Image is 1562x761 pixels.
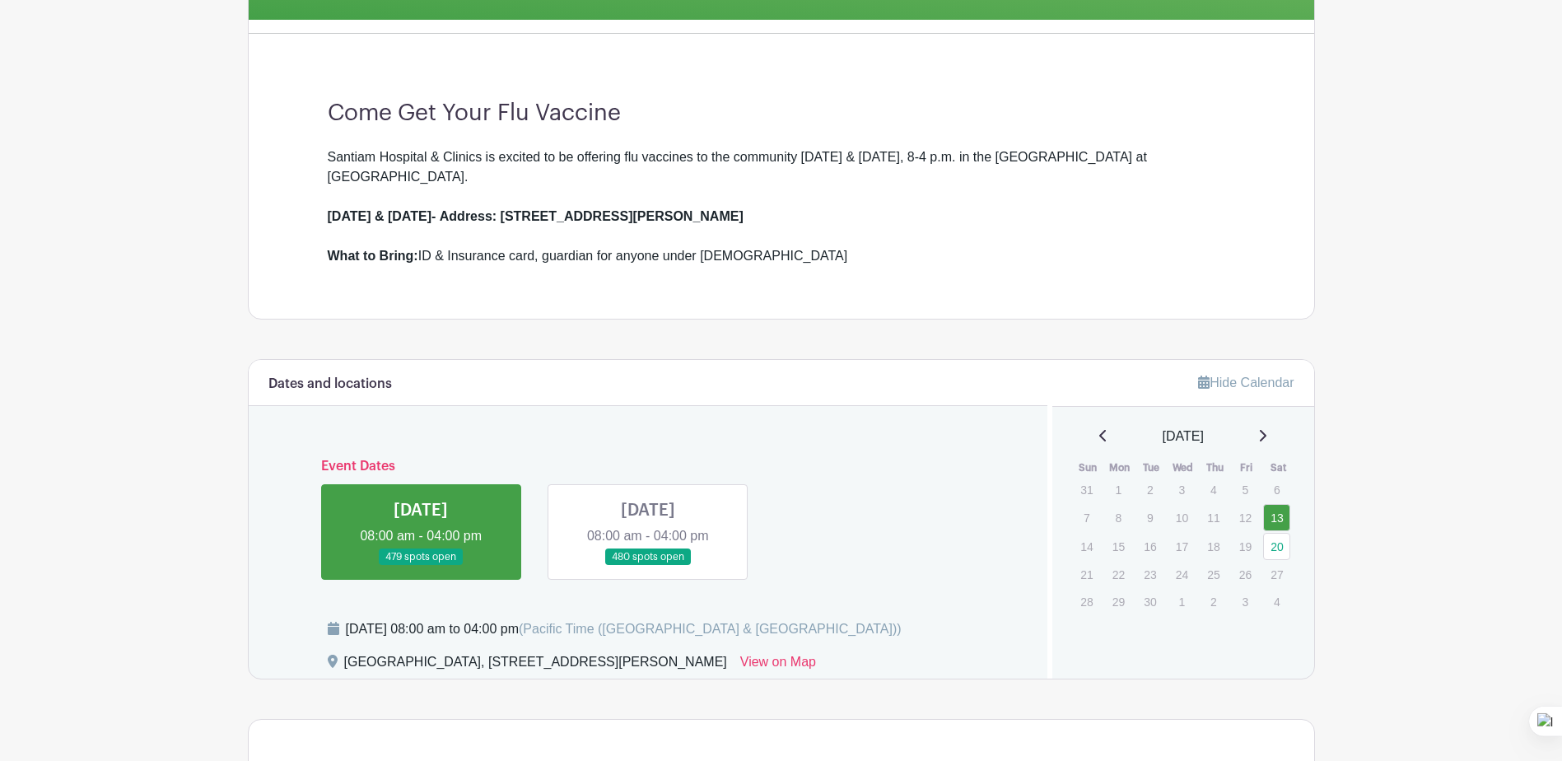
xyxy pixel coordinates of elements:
[1135,460,1168,476] th: Tue
[1073,562,1100,587] p: 21
[1168,589,1196,614] p: 1
[1200,505,1227,530] p: 11
[1232,477,1259,502] p: 5
[328,100,1235,128] h3: Come Get Your Flu Vaccine
[1136,589,1163,614] p: 30
[1200,477,1227,502] p: 4
[1105,562,1132,587] p: 22
[1073,505,1100,530] p: 7
[1073,589,1100,614] p: 28
[1168,505,1196,530] p: 10
[1136,562,1163,587] p: 23
[1073,534,1100,559] p: 14
[1198,376,1294,390] a: Hide Calendar
[1263,504,1290,531] a: 13
[740,652,816,679] a: View on Map
[1104,460,1136,476] th: Mon
[1232,534,1259,559] p: 19
[308,459,989,474] h6: Event Dates
[1168,477,1196,502] p: 3
[328,209,436,223] strong: [DATE] & [DATE]-
[1105,534,1132,559] p: 15
[344,652,727,679] div: [GEOGRAPHIC_DATA], [STREET_ADDRESS][PERSON_NAME]
[1232,562,1259,587] p: 26
[1232,589,1259,614] p: 3
[1263,562,1290,587] p: 27
[519,622,902,636] span: (Pacific Time ([GEOGRAPHIC_DATA] & [GEOGRAPHIC_DATA]))
[1168,562,1196,587] p: 24
[1072,460,1104,476] th: Sun
[1168,460,1200,476] th: Wed
[1163,427,1204,446] span: [DATE]
[346,619,902,639] div: [DATE] 08:00 am to 04:00 pm
[328,209,744,263] strong: Address: [STREET_ADDRESS][PERSON_NAME] What to Bring:
[1073,477,1100,502] p: 31
[1263,477,1290,502] p: 6
[328,147,1235,266] div: Santiam Hospital & Clinics is excited to be offering flu vaccines to the community [DATE] & [DATE...
[1200,589,1227,614] p: 2
[1168,534,1196,559] p: 17
[1136,505,1163,530] p: 9
[1263,589,1290,614] p: 4
[1263,533,1290,560] a: 20
[1200,534,1227,559] p: 18
[1199,460,1231,476] th: Thu
[1200,562,1227,587] p: 25
[1262,460,1294,476] th: Sat
[1231,460,1263,476] th: Fri
[1136,534,1163,559] p: 16
[1105,477,1132,502] p: 1
[1232,505,1259,530] p: 12
[268,376,392,392] h6: Dates and locations
[1105,505,1132,530] p: 8
[1105,589,1132,614] p: 29
[1136,477,1163,502] p: 2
